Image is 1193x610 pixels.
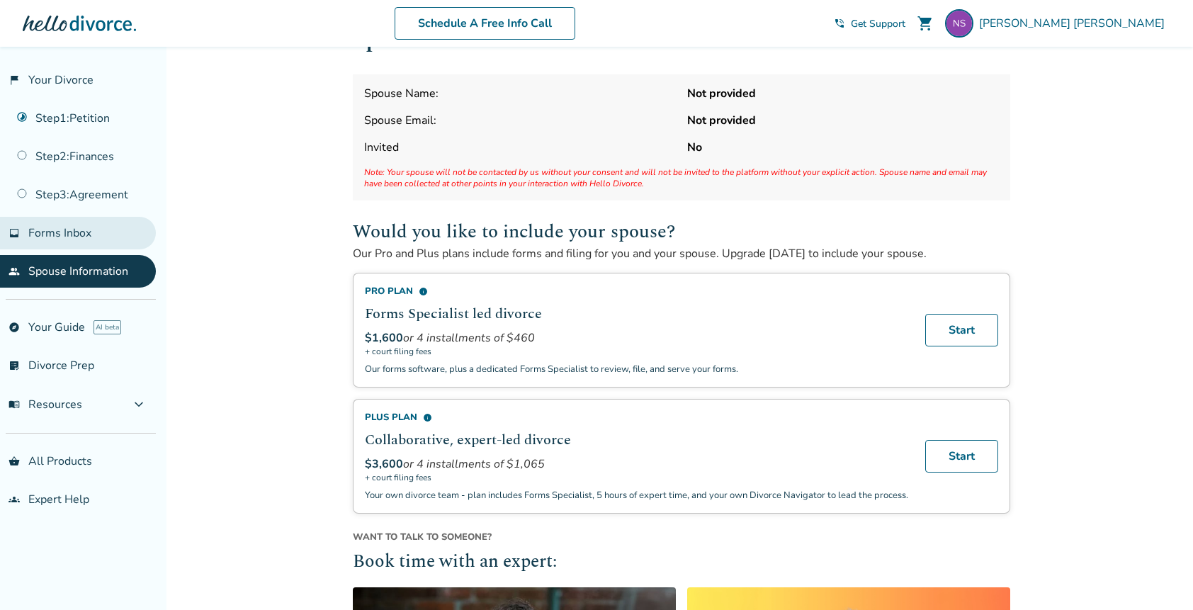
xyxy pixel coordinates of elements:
iframe: Chat Widget [1122,542,1193,610]
span: info [419,287,428,296]
span: + court filing fees [365,346,908,357]
span: Get Support [851,17,905,30]
span: Want to talk to someone? [353,531,1010,543]
span: Forms Inbox [28,225,91,241]
span: phone_in_talk [834,18,845,29]
div: or 4 installments of $1,065 [365,456,908,472]
span: AI beta [94,320,121,334]
span: Invited [364,140,676,155]
h2: Forms Specialist led divorce [365,303,908,324]
p: Our Pro and Plus plans include forms and filing for you and your spouse. Upgrade [DATE] to includ... [353,246,1010,261]
h2: Collaborative, expert-led divorce [365,429,908,451]
span: Spouse Name: [364,86,676,101]
span: list_alt_check [9,360,20,371]
h2: Book time with an expert: [353,549,1010,576]
span: explore [9,322,20,333]
span: menu_book [9,399,20,410]
span: Resources [9,397,82,412]
strong: No [687,140,999,155]
a: Start [925,440,998,473]
span: expand_more [130,396,147,413]
span: inbox [9,227,20,239]
span: Note: Your spouse will not be contacted by us without your consent and will not be invited to the... [364,166,999,189]
span: info [423,413,432,422]
div: Pro Plan [365,285,908,298]
span: + court filing fees [365,472,908,483]
span: flag_2 [9,74,20,86]
strong: Not provided [687,113,999,128]
a: phone_in_talkGet Support [834,17,905,30]
span: shopping_cart [917,15,934,32]
span: Spouse Email: [364,113,676,128]
span: $1,600 [365,330,403,346]
strong: Not provided [687,86,999,101]
img: ngentile@live.com [945,9,973,38]
span: [PERSON_NAME] [PERSON_NAME] [979,16,1170,31]
p: Our forms software, plus a dedicated Forms Specialist to review, file, and serve your forms. [365,363,908,375]
span: shopping_basket [9,456,20,467]
span: $3,600 [365,456,403,472]
span: people [9,266,20,277]
div: Plus Plan [365,411,908,424]
span: groups [9,494,20,505]
a: Start [925,314,998,346]
div: or 4 installments of $460 [365,330,908,346]
h2: Would you like to include your spouse? [353,218,1010,246]
p: Your own divorce team - plan includes Forms Specialist, 5 hours of expert time, and your own Divo... [365,489,908,502]
a: Schedule A Free Info Call [395,7,575,40]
